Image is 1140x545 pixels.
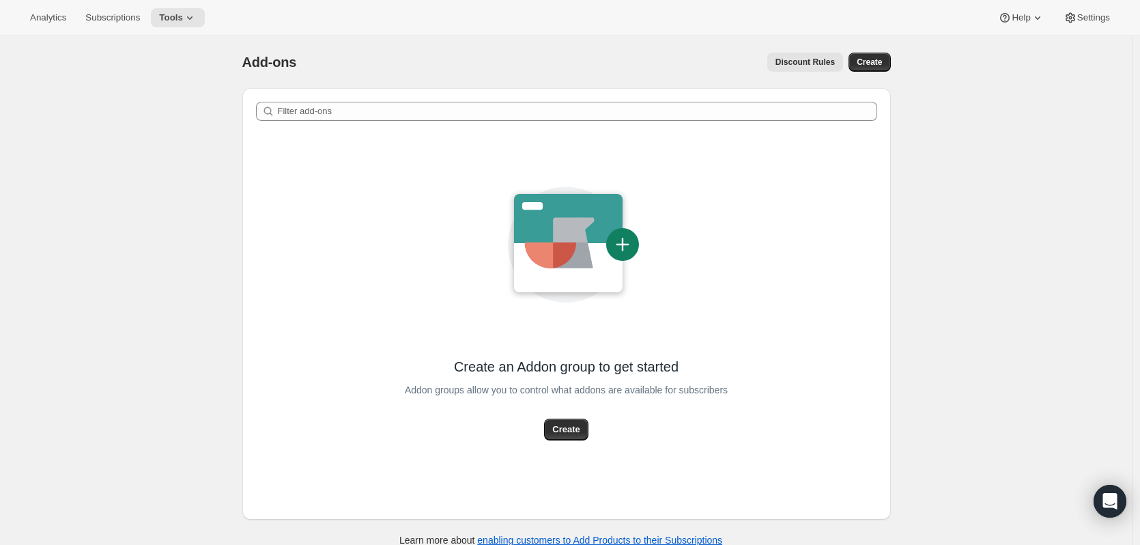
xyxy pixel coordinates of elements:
button: Create [544,419,588,441]
span: Settings [1077,12,1110,23]
span: Addon groups allow you to control what addons are available for subscribers [405,380,728,400]
button: Tools [151,8,205,27]
button: Analytics [22,8,74,27]
span: Help [1012,12,1030,23]
span: Tools [159,12,183,23]
button: Create [849,53,890,72]
span: Subscriptions [85,12,140,23]
button: Settings [1055,8,1118,27]
span: Create an Addon group to get started [454,357,679,376]
span: Add-ons [242,55,297,70]
button: Subscriptions [77,8,148,27]
div: Open Intercom Messenger [1094,485,1126,518]
span: Create [552,423,580,436]
span: Discount Rules [775,57,835,68]
button: Help [990,8,1052,27]
input: Filter add-ons [278,102,877,121]
span: Analytics [30,12,66,23]
button: Discount Rules [767,53,843,72]
span: Create [857,57,882,68]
